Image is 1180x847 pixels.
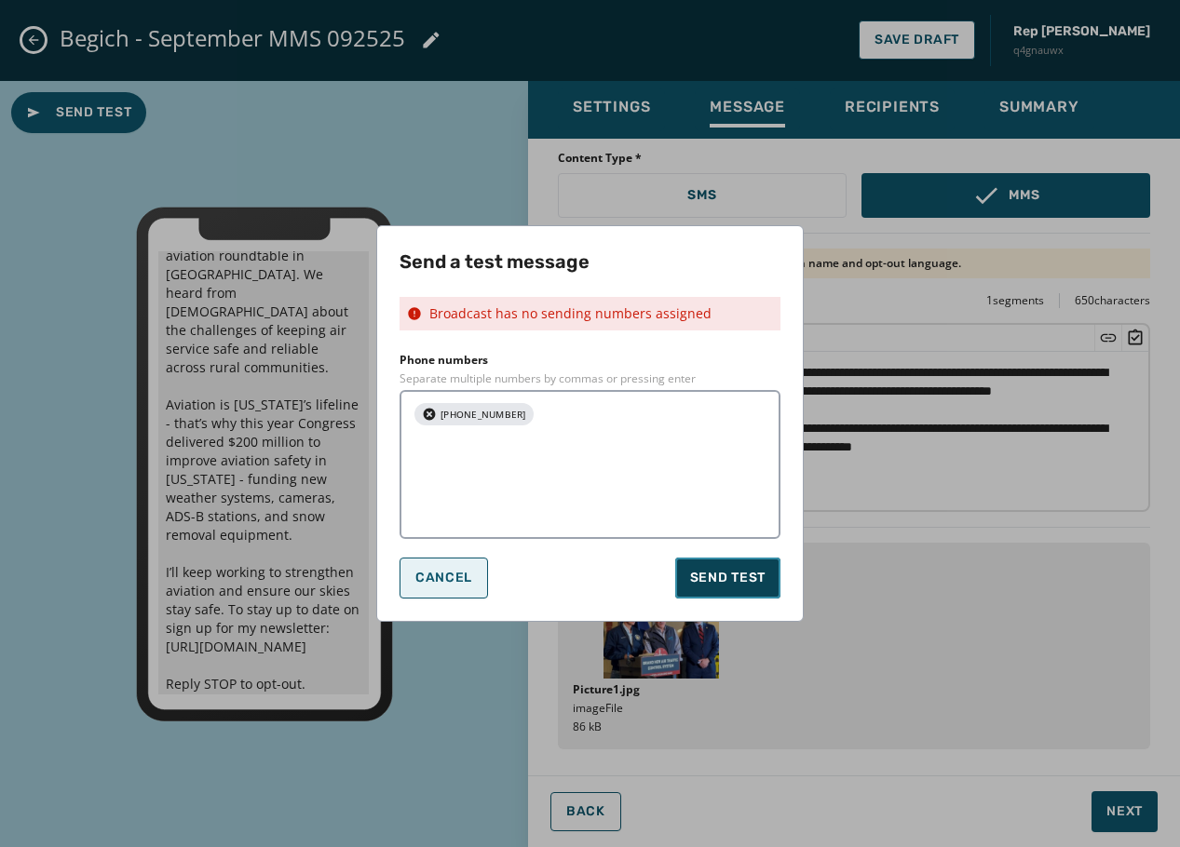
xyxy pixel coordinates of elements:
[675,558,780,598] button: Send test
[400,371,780,386] span: Separate multiple numbers by commas or pressing enter
[429,304,712,323] p: Broadcast has no sending numbers assigned
[400,249,780,275] h3: Send a test message
[414,403,534,425] div: [PHONE_NUMBER]
[400,353,488,368] label: Phone numbers
[690,569,766,587] span: Send test
[400,558,488,598] button: Cancel
[415,571,472,585] span: Cancel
